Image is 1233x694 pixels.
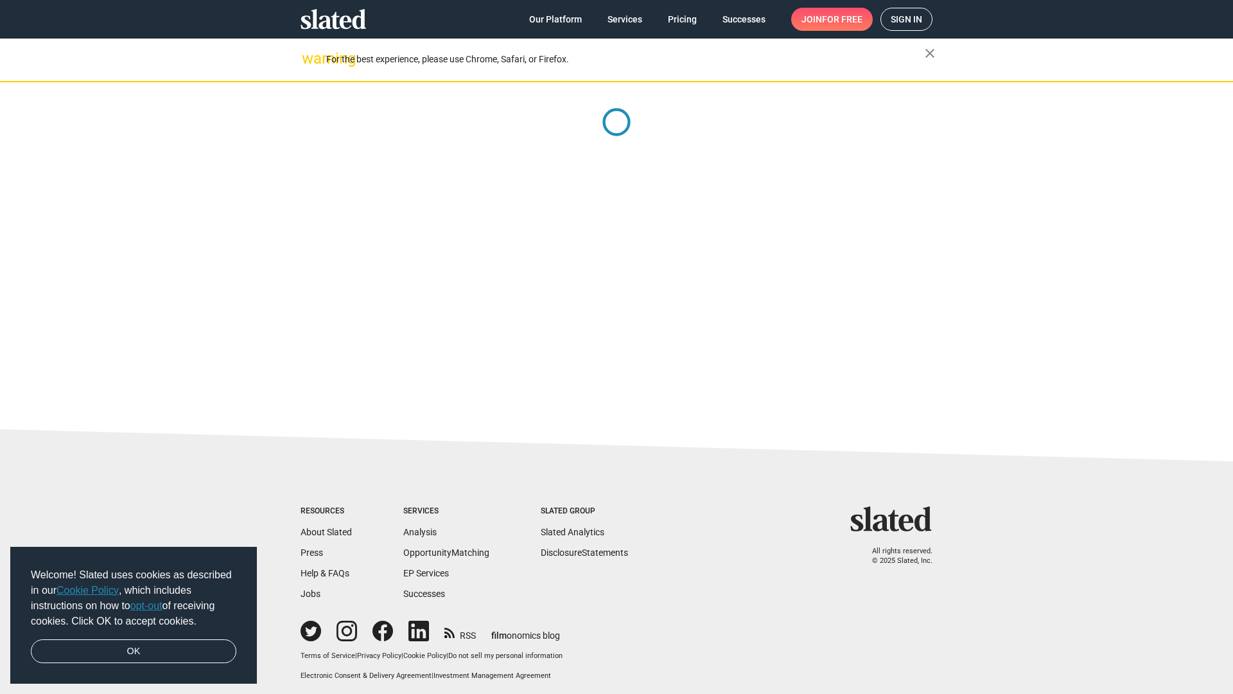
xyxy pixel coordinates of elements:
[668,8,697,31] span: Pricing
[301,547,323,558] a: Press
[301,652,355,660] a: Terms of Service
[130,600,162,611] a: opt-out
[301,568,349,578] a: Help & FAQs
[357,652,401,660] a: Privacy Policy
[355,652,357,660] span: |
[448,652,563,661] button: Do not sell my personal information
[403,652,446,660] a: Cookie Policy
[57,585,119,596] a: Cookie Policy
[859,547,932,565] p: All rights reserved. © 2025 Slated, Inc.
[541,506,628,517] div: Slated Group
[301,527,352,537] a: About Slated
[403,547,489,558] a: OpportunityMatching
[722,8,765,31] span: Successes
[922,46,938,61] mat-icon: close
[301,589,320,599] a: Jobs
[712,8,776,31] a: Successes
[658,8,707,31] a: Pricing
[401,652,403,660] span: |
[541,547,628,558] a: DisclosureStatements
[433,672,551,680] a: Investment Management Agreement
[491,619,560,642] a: filmonomics blog
[403,506,489,517] div: Services
[822,8,862,31] span: for free
[301,672,432,680] a: Electronic Consent & Delivery Agreement
[432,672,433,680] span: |
[891,8,922,30] span: Sign in
[529,8,582,31] span: Our Platform
[10,547,257,684] div: cookieconsent
[403,568,449,578] a: EP Services
[403,589,445,599] a: Successes
[444,622,476,642] a: RSS
[519,8,592,31] a: Our Platform
[791,8,873,31] a: Joinfor free
[31,639,236,664] a: dismiss cookie message
[597,8,652,31] a: Services
[801,8,862,31] span: Join
[301,506,352,517] div: Resources
[403,527,437,537] a: Analysis
[446,652,448,660] span: |
[541,527,604,537] a: Slated Analytics
[326,51,925,68] div: For the best experience, please use Chrome, Safari, or Firefox.
[608,8,642,31] span: Services
[880,8,932,31] a: Sign in
[491,630,507,641] span: film
[302,51,317,66] mat-icon: warning
[31,567,236,629] span: Welcome! Slated uses cookies as described in our , which includes instructions on how to of recei...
